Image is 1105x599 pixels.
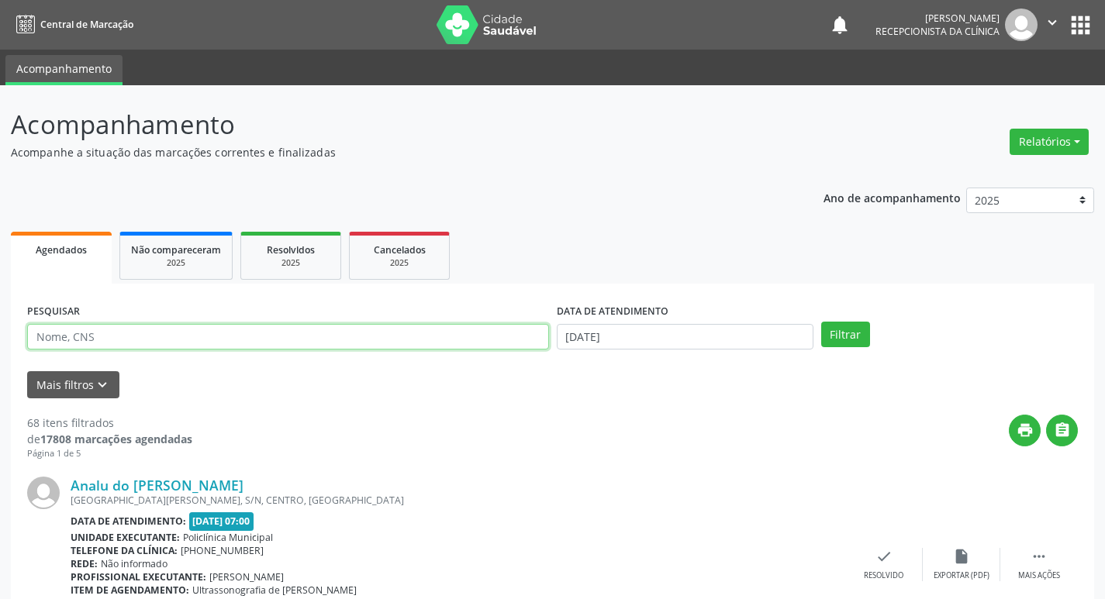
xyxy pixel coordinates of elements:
button: Relatórios [1010,129,1089,155]
a: Analu do [PERSON_NAME] [71,477,243,494]
b: Rede: [71,557,98,570]
span: [PHONE_NUMBER] [181,544,264,557]
div: 68 itens filtrados [27,415,192,431]
div: 2025 [361,257,438,269]
input: Selecione um intervalo [557,324,813,350]
div: 2025 [131,257,221,269]
b: Item de agendamento: [71,584,189,597]
p: Acompanhamento [11,105,769,144]
span: Recepcionista da clínica [875,25,1000,38]
b: Profissional executante: [71,570,206,584]
div: Resolvido [864,570,903,581]
span: Resolvidos [267,243,315,256]
span: Agendados [36,243,87,256]
span: Não informado [101,557,167,570]
i: check [875,548,893,565]
i:  [1044,14,1061,31]
div: [GEOGRAPHIC_DATA][PERSON_NAME], S/N, CENTRO, [GEOGRAPHIC_DATA] [71,494,845,507]
i: print [1017,422,1034,439]
span: [DATE] 07:00 [189,512,254,530]
label: PESQUISAR [27,300,80,324]
i:  [1054,422,1071,439]
div: Mais ações [1018,570,1060,581]
a: Central de Marcação [11,12,133,37]
span: Cancelados [374,243,426,256]
div: Exportar (PDF) [934,570,989,581]
button:  [1038,9,1067,41]
span: Central de Marcação [40,18,133,31]
b: Data de atendimento: [71,515,186,528]
i:  [1031,548,1048,565]
div: [PERSON_NAME] [875,12,1000,25]
button: print [1009,415,1041,446]
b: Unidade executante: [71,531,180,544]
b: Telefone da clínica: [71,544,178,557]
input: Nome, CNS [27,324,549,350]
span: Ultrassonografia de [PERSON_NAME] [192,584,357,597]
i: insert_drive_file [953,548,970,565]
p: Acompanhe a situação das marcações correntes e finalizadas [11,144,769,160]
span: Não compareceram [131,243,221,256]
p: Ano de acompanhamento [824,188,961,207]
button: Mais filtroskeyboard_arrow_down [27,371,119,398]
i: keyboard_arrow_down [94,377,111,394]
button:  [1046,415,1078,446]
a: Acompanhamento [5,55,123,85]
button: Filtrar [821,322,870,348]
div: Página 1 de 5 [27,447,192,460]
img: img [27,477,60,509]
label: DATA DE ATENDIMENTO [557,300,668,324]
div: 2025 [252,257,330,269]
img: img [1005,9,1038,41]
strong: 17808 marcações agendadas [40,432,192,446]
button: apps [1067,12,1094,39]
span: [PERSON_NAME] [209,570,284,584]
span: Policlínica Municipal [183,531,273,544]
div: de [27,431,192,447]
button: notifications [829,14,851,36]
